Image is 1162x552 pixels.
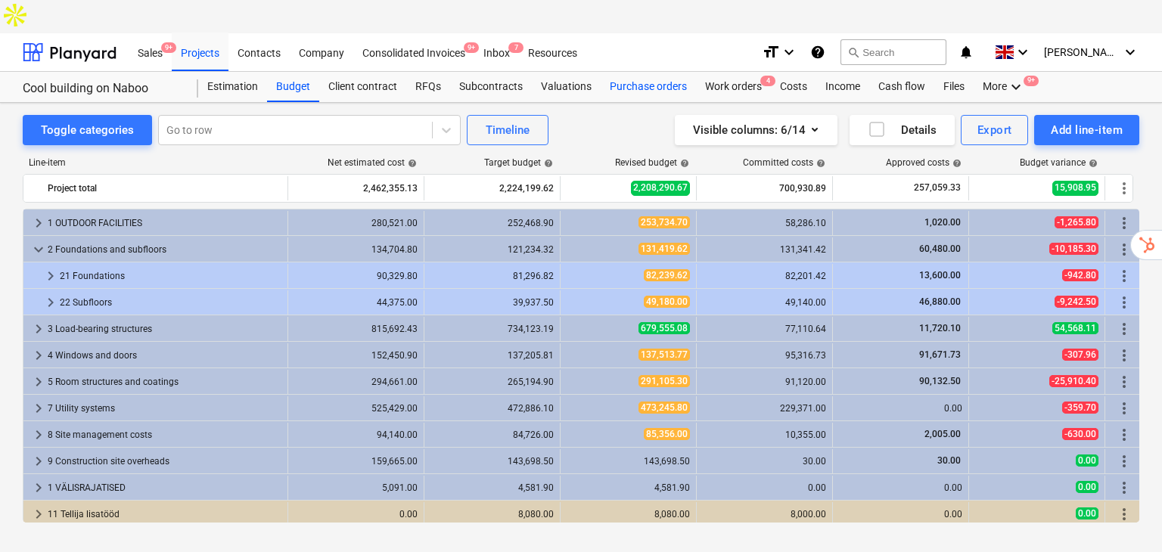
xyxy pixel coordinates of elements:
[294,482,418,493] div: 5,091.00
[743,157,825,168] div: Committed costs
[1076,481,1098,493] span: 0.00
[48,396,281,420] div: 7 Utility systems
[780,43,798,61] i: keyboard_arrow_down
[1062,428,1098,440] span: -630.00
[519,33,586,71] div: Resources
[172,33,228,71] a: Projects
[567,509,690,519] div: 8,080.00
[30,346,48,364] span: keyboard_arrow_right
[430,176,554,200] div: 2,224,199.62
[601,72,696,102] div: Purchase orders
[30,399,48,417] span: keyboard_arrow_right
[918,323,962,333] span: 11,720.10
[430,403,554,414] div: 472,886.10
[467,115,548,145] button: Timeline
[677,159,689,168] span: help
[638,402,690,414] span: 473,245.80
[267,72,319,102] a: Budget
[703,482,826,493] div: 0.00
[48,502,281,526] div: 11 Tellija lisatööd
[644,269,690,281] span: 82,239.62
[60,264,281,288] div: 21 Foundations
[703,176,826,200] div: 700,930.89
[319,72,406,102] div: Client contract
[703,324,826,334] div: 77,110.64
[1024,76,1039,86] span: 9+
[961,115,1029,145] button: Export
[474,33,519,71] a: Inbox7
[1115,426,1133,444] span: More actions
[703,244,826,255] div: 131,341.42
[638,375,690,387] span: 291,105.30
[430,244,554,255] div: 121,234.32
[850,115,955,145] button: Details
[430,430,554,440] div: 84,726.00
[839,509,962,519] div: 0.00
[48,423,281,447] div: 8 Site management costs
[1049,243,1098,255] span: -10,185.30
[532,72,601,102] div: Valuations
[1115,505,1133,523] span: More actions
[1055,296,1098,308] span: -9,242.50
[644,296,690,308] span: 49,180.00
[294,218,418,228] div: 280,521.00
[48,476,281,500] div: 1 VÄLISRAJATISED
[696,72,771,102] div: Work orders
[1051,120,1123,140] div: Add line-item
[696,72,771,102] a: Work orders4
[48,237,281,262] div: 2 Foundations and subfloors
[771,72,816,102] div: Costs
[615,157,689,168] div: Revised budget
[1115,373,1133,391] span: More actions
[567,482,690,493] div: 4,581.90
[839,403,962,414] div: 0.00
[1062,269,1098,281] span: -942.80
[228,33,290,71] a: Contacts
[541,159,553,168] span: help
[23,81,180,97] div: Cool building on Naboo
[638,216,690,228] span: 253,734.70
[129,33,172,71] a: Sales9+
[198,72,267,102] div: Estimation
[810,43,825,61] i: Knowledge base
[1115,346,1133,364] span: More actions
[353,33,474,71] a: Consolidated Invoices9+
[60,290,281,315] div: 22 Subfloors
[703,350,826,361] div: 95,316.73
[974,72,1034,102] div: More
[430,271,554,281] div: 81,296.82
[1115,179,1133,197] span: More actions
[290,33,353,71] a: Company
[486,120,530,140] div: Timeline
[816,72,869,102] a: Income
[934,72,974,102] a: Files
[703,297,826,308] div: 49,140.00
[430,350,554,361] div: 137,205.81
[1115,267,1133,285] span: More actions
[508,42,524,53] span: 7
[430,509,554,519] div: 8,080.00
[430,297,554,308] div: 39,937.50
[294,324,418,334] div: 815,692.43
[30,214,48,232] span: keyboard_arrow_right
[161,42,176,53] span: 9+
[294,271,418,281] div: 90,329.80
[1076,454,1098,467] span: 0.00
[958,43,974,61] i: notifications
[48,449,281,473] div: 9 Construction site overheads
[644,428,690,440] span: 85,356.00
[48,317,281,341] div: 3 Load-bearing structures
[886,157,962,168] div: Approved costs
[1062,402,1098,414] span: -359.70
[30,373,48,391] span: keyboard_arrow_right
[918,243,962,254] span: 60,480.00
[1007,78,1025,96] i: keyboard_arrow_down
[450,72,532,102] a: Subcontracts
[762,43,780,61] i: format_size
[1062,349,1098,361] span: -307.96
[1086,159,1098,168] span: help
